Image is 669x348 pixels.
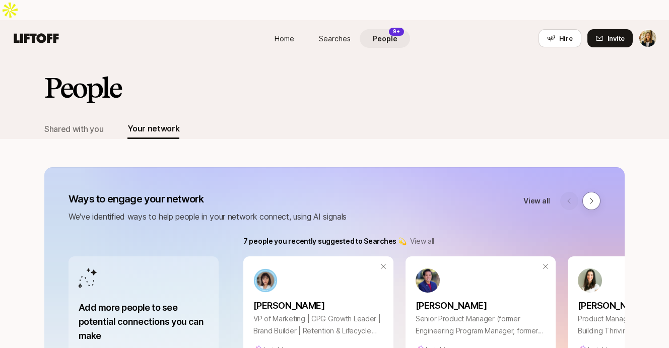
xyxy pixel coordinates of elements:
a: [PERSON_NAME] [416,293,546,313]
img: a2ac85d2_7966_4bb5_836c_77813b624a22.jfif [253,268,278,293]
p: [PERSON_NAME] [253,299,383,313]
button: Shared with you [44,119,103,139]
a: Searches [309,29,360,48]
img: 0e3d2002_b18a_452b_b86f_2982cf5a075b.jpg [578,268,602,293]
img: Lauren Michaels [639,30,656,47]
a: People9+ [360,29,410,48]
p: Senior Product Manager (former Engineering Program Manager, former Software Engineer) 💼 Advisory ... [416,313,546,337]
button: Invite [587,29,633,47]
a: View all [410,235,434,247]
button: Hire [539,29,581,47]
p: Ways to engage your network [69,192,347,206]
p: [PERSON_NAME] [416,299,546,313]
button: Your network [127,119,179,139]
div: Shared with you [44,122,103,135]
span: Home [275,33,294,44]
span: Invite [608,33,625,43]
img: 7c8160a5_ecfa_4aa5_b54d_84b921cc4588.jpg [416,268,440,293]
span: People [373,33,397,44]
span: Hire [559,33,573,43]
p: VP of Marketing | CPG Growth Leader | Brand Builder | Retention & Lifecycle Expert | e-Commerce A... [253,313,383,337]
span: Searches [319,33,351,44]
p: We've identified ways to help people in your network connect, using AI signals [69,210,347,223]
a: Home [259,29,309,48]
div: Your network [127,122,179,135]
p: Add more people to see potential connections you can make [79,301,209,343]
button: Lauren Michaels [639,29,657,47]
p: 7 people you recently suggested to Searches 💫 [243,235,406,247]
a: [PERSON_NAME] [253,293,383,313]
a: View all [523,195,550,207]
h2: People [44,73,121,103]
p: 9+ [393,28,400,35]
